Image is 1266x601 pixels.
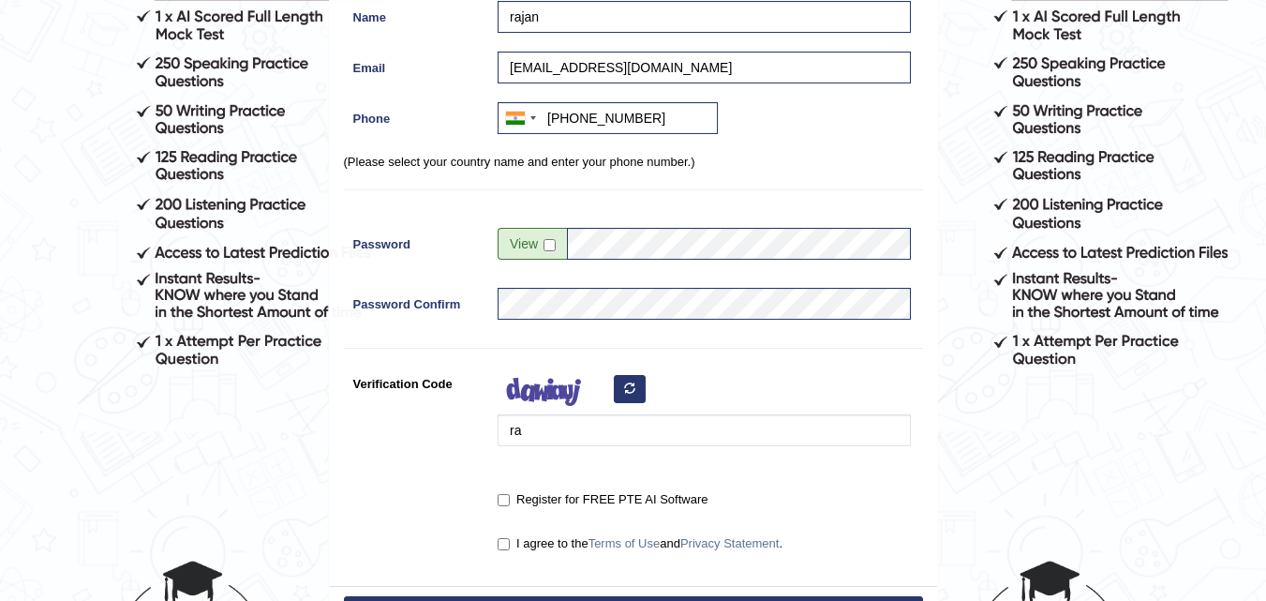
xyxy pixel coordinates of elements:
[344,368,489,393] label: Verification Code
[344,102,489,128] label: Phone
[544,239,556,251] input: Show/Hide Password
[498,102,718,134] input: +91 81234 56789
[344,228,489,253] label: Password
[498,534,782,553] label: I agree to the and .
[680,536,780,550] a: Privacy Statement
[499,103,542,133] div: India (भारत): +91
[498,490,707,509] label: Register for FREE PTE AI Software
[498,494,510,506] input: Register for FREE PTE AI Software
[344,52,489,77] label: Email
[588,536,661,550] a: Terms of Use
[344,288,489,313] label: Password Confirm
[498,538,510,550] input: I agree to theTerms of UseandPrivacy Statement.
[344,153,923,171] p: (Please select your country name and enter your phone number.)
[344,1,489,26] label: Name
